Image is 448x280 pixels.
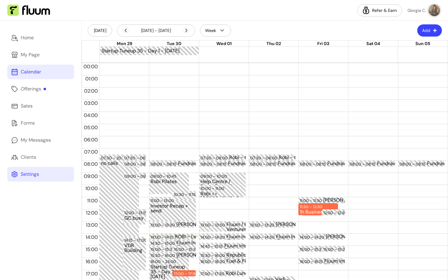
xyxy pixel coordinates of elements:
div: 15:00 – 15:30 [174,246,200,252]
div: 16:00 – 16:30: Fuel & Fluum - Initial Call [199,258,246,264]
div: 17:00 – 17:30 [201,271,226,277]
span: 16:00 [84,258,99,265]
div: My Page [21,51,40,58]
span: 07:00 [83,149,99,155]
div: 07:30 – 08:00: Robi - travel time to Old Sessions [249,154,295,161]
div: 08:00 – 08:15: Fundraising CRM Update [298,161,345,167]
div: 08:00 – 08:15 [151,161,178,167]
div: 08:00 – 08:15 [350,161,377,167]
div: 16:00 – 16:15 [300,259,324,264]
div: 08:00 – 08:15 [300,161,327,167]
span: 00:00 [82,63,99,70]
div: Sales [21,102,33,110]
a: Calendar [7,65,74,79]
div: Fundraising CRM Update [228,161,272,166]
div: 07:30 – 20:15 [101,155,127,161]
div: [DATE] - [DATE] [122,27,190,34]
div: Fluum Intro Chat ([PERSON_NAME]) [176,240,220,245]
div: [PERSON_NAME] // [PERSON_NAME] [176,253,220,257]
div: 15:00 – 15:30: 30 Minute Meeting with Bob Shami (INNOV-8) [298,246,338,252]
a: My Page [7,48,74,62]
div: 10:30 – 11:15 [174,192,197,197]
div: 14:00 – 14:30: Roberta Morelli and Chad Wilson [298,234,345,240]
div: Fuel & Fluum - Initial Call [226,259,270,264]
div: 08:00 – 08:15: Fundraising CRM Update [149,161,196,167]
div: [PERSON_NAME] Weekly Catch Up [323,198,367,203]
div: 15:00 – 15:30: Weekly Product/Tech Call 🎧 [172,246,196,252]
div: Robi - travel time to Old Sessions [279,155,322,160]
span: Wed 01 [216,41,232,46]
div: 09:00 – 10:45: Robi Pilates [149,173,189,194]
div: 07:30 – 08:00 [124,155,153,161]
div: Investor Recap + send [151,204,194,221]
div: Clients [21,154,36,161]
div: 16:00 – 16:30 [201,259,226,264]
div: Settings [21,171,39,178]
div: 13:00 – 13:20: Roberta Morelli and David (Brighteye) [249,222,295,228]
a: Clients [7,150,74,165]
div: 09:00 – 09:30 [124,173,153,179]
span: 15:00 [84,246,99,253]
span: Giorgia C. [407,7,426,13]
div: 15:30 – 16:00 [151,253,176,258]
span: 02:00 [83,88,99,94]
span: 12:00 [84,210,99,216]
div: 11:30 – 12:30 [300,204,324,210]
div: 15:00 – 15:30 [300,246,326,252]
div: Calendar [21,68,41,76]
span: 05:00 [82,124,99,131]
div: 14:00 – 14:30: Fluum Intro Chat (Jeff Wu) [199,234,246,240]
div: Fundraising CRM Update [278,161,321,166]
div: 10:30 – 11:15: Found Capital: Pitch Call with Roberta Morelli Pedersoli [172,191,196,200]
div: ROBI - Lemlist Call Chaser [175,234,219,239]
div: Fluum Intro Chat ([PERSON_NAME]) [276,234,320,239]
div: 08:00 – 08:15: Fundraising CRM Update [398,161,445,167]
img: Fluum Logo [7,5,50,16]
div: 12:00 – 12:30 [323,210,349,216]
div: Robi <> [GEOGRAPHIC_DATA] [201,191,244,197]
div: 08:00 – 08:15 [124,161,152,167]
div: 15:30 – 16:00: Roberta // Shirom [149,252,196,258]
div: 17:00 – 17:15 [174,271,198,277]
span: 10:00 [84,185,99,192]
div: 13:00 – 13:50 [201,222,226,228]
a: Sales [7,99,74,113]
div: GC busy [124,216,145,224]
div: 16:00 – 16:15: Fluum Intro Chat (Diana StMarie) [298,258,345,264]
div: 10:00 – 11:00 [201,186,226,191]
span: Mon 29 [117,41,132,46]
div: Home [21,34,34,41]
div: 07:30 – 08:00: Robi - travel time to Old Sessions [199,154,246,161]
div: VDR Building [124,243,145,270]
div: 13:00 – 13:20 [250,222,276,228]
a: My Messages [7,133,74,147]
span: 08:00 [82,161,99,167]
div: 14:15 – 17:00: VDR Building [123,237,146,270]
div: Fluum Intro Chat ([PERSON_NAME]) [224,243,268,248]
div: 08:00 – 08:15 [201,161,228,167]
div: [PERSON_NAME] and [PERSON_NAME] (Brighteye) [276,222,319,227]
div: Fundraising CRM Update [377,161,421,166]
span: Thu 02 [266,41,281,46]
div: Startup Tuneup 35 - Day 1 - September 29, 2025 [101,47,197,55]
div: 14:00 – 14:15 [151,234,175,240]
div: 14:00 – 14:15: ROBI - Lemlist Call Chaser [149,234,196,240]
div: 13:00 – 13:50: Fluum / Black Pine Ventures: Proposition [199,222,246,232]
div: Fluum / Black Pine Ventures: Proposition [226,222,270,231]
div: 10:00 – 11:00: Robi <> Aurora [199,185,246,197]
div: 14:00 – 14:30 [201,234,226,240]
a: Home [7,30,74,45]
div: 14:30 – 15:00: Fluum Intro Chat (Zael Prestel) [149,240,196,246]
div: 14:45 – 15:15: Fluum Intro Chat (Timi Orija) [199,243,246,249]
div: 12:00 – 13:15 [124,210,148,216]
a: Offerings [7,82,74,96]
span: 06:00 [82,136,99,143]
div: 11:00 – 11:30: Robi - Alice Weekly Catch Up [298,197,345,203]
div: 14:00 – 14:30 [300,234,326,240]
span: 14:00 [84,234,99,240]
div: 12:00 – 13:15: GC busy [123,209,146,225]
div: 11:30 – 12:30: 1h Business Strategy Call [298,203,338,215]
div: 08:00 – 08:15: Fundraising CRM Update [123,161,146,167]
div: [PERSON_NAME] and [PERSON_NAME] [326,234,369,239]
div: 1h Business Strategy Call [300,210,336,215]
